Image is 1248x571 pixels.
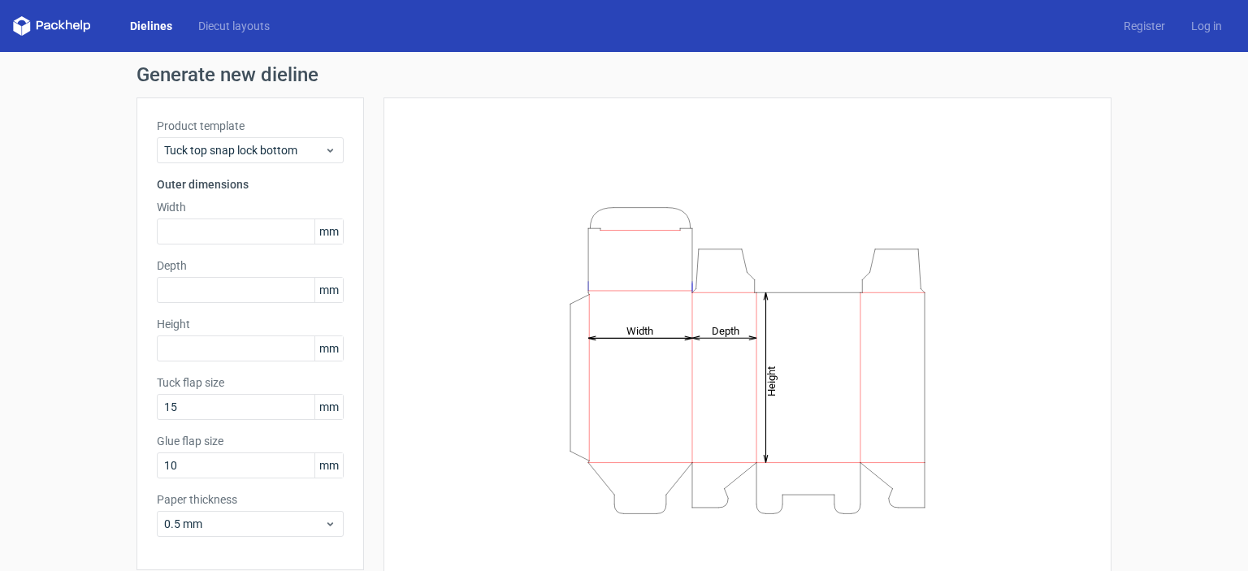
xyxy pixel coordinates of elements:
[164,516,324,532] span: 0.5 mm
[157,118,344,134] label: Product template
[1111,18,1178,34] a: Register
[157,257,344,274] label: Depth
[157,374,344,391] label: Tuck flap size
[712,324,739,336] tspan: Depth
[314,395,343,419] span: mm
[314,336,343,361] span: mm
[314,278,343,302] span: mm
[157,199,344,215] label: Width
[157,433,344,449] label: Glue flap size
[157,176,344,192] h3: Outer dimensions
[164,142,324,158] span: Tuck top snap lock bottom
[314,219,343,244] span: mm
[626,324,653,336] tspan: Width
[314,453,343,478] span: mm
[136,65,1111,84] h1: Generate new dieline
[765,366,778,396] tspan: Height
[1178,18,1235,34] a: Log in
[185,18,283,34] a: Diecut layouts
[117,18,185,34] a: Dielines
[157,316,344,332] label: Height
[157,491,344,508] label: Paper thickness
